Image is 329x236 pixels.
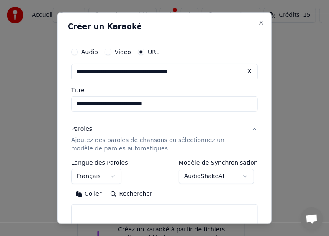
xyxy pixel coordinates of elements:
button: Coller [71,187,106,201]
div: Paroles [71,124,92,133]
label: Titre [71,87,258,93]
label: URL [148,49,159,54]
label: Vidéo [115,49,131,54]
label: Audio [81,49,98,54]
label: Modèle de Synchronisation [179,160,258,166]
label: Langue des Paroles [71,160,128,166]
button: Rechercher [106,187,157,201]
h2: Créer un Karaoké [68,22,261,30]
button: ParolesAjoutez des paroles de chansons ou sélectionnez un modèle de paroles automatiques [71,118,258,160]
p: Ajoutez des paroles de chansons ou sélectionnez un modèle de paroles automatiques [71,136,244,153]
